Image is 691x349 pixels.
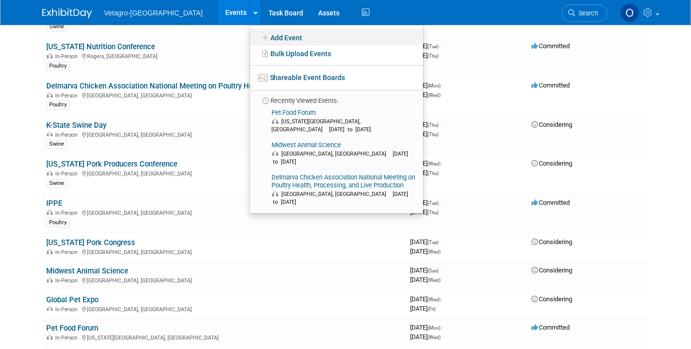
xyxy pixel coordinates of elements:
[531,42,570,50] span: Committed
[46,199,62,208] a: IPPE
[442,160,443,167] span: -
[410,208,438,216] span: [DATE]
[562,4,607,22] a: Search
[55,335,81,341] span: In-Person
[440,238,441,246] span: -
[55,132,81,138] span: In-Person
[46,305,402,313] div: [GEOGRAPHIC_DATA], [GEOGRAPHIC_DATA]
[531,295,572,303] span: Considering
[531,324,570,331] span: Committed
[250,29,423,46] a: Add Event
[253,170,419,210] a: Delmarva Chicken Association National Meeting on Poultry Health, Processing, and Live Production ...
[410,160,443,167] span: [DATE]
[410,52,438,59] span: [DATE]
[46,295,98,304] a: Global Pet Expo
[253,138,419,170] a: Midwest Animal Science [GEOGRAPHIC_DATA], [GEOGRAPHIC_DATA] [DATE] to [DATE]
[46,100,70,109] div: Poultry
[47,210,53,215] img: In-Person Event
[428,325,440,331] span: (Mon)
[282,191,392,197] span: [GEOGRAPHIC_DATA], [GEOGRAPHIC_DATA]
[55,210,81,216] span: In-Person
[46,276,402,284] div: [GEOGRAPHIC_DATA], [GEOGRAPHIC_DATA]
[47,53,53,58] img: In-Person Event
[46,91,402,99] div: [GEOGRAPHIC_DATA], [GEOGRAPHIC_DATA]
[410,266,441,274] span: [DATE]
[46,130,402,138] div: [GEOGRAPHIC_DATA], [GEOGRAPHIC_DATA]
[410,276,440,283] span: [DATE]
[410,82,443,89] span: [DATE]
[46,121,106,130] a: K-State Swine Day
[250,69,423,87] a: Shareable Event Boards
[428,122,438,128] span: (Thu)
[410,305,435,312] span: [DATE]
[531,82,570,89] span: Committed
[428,249,440,255] span: (Wed)
[440,199,441,206] span: -
[531,199,570,206] span: Committed
[250,46,423,62] a: Bulk Upload Events
[47,92,53,97] img: In-Person Event
[575,9,598,17] span: Search
[440,266,441,274] span: -
[428,335,440,340] span: (Wed)
[46,52,402,60] div: Rogers, [GEOGRAPHIC_DATA]
[46,62,70,71] div: Poultry
[428,306,435,312] span: (Fri)
[46,42,155,51] a: [US_STATE] Nutrition Conference
[428,44,438,49] span: (Tue)
[428,92,440,98] span: (Wed)
[410,91,440,98] span: [DATE]
[428,132,438,137] span: (Thu)
[410,333,440,341] span: [DATE]
[531,121,572,128] span: Considering
[55,171,81,177] span: In-Person
[428,297,440,302] span: (Wed)
[428,53,438,59] span: (Thu)
[410,248,440,255] span: [DATE]
[47,306,53,311] img: In-Person Event
[47,335,53,340] img: In-Person Event
[46,238,135,247] a: [US_STATE] Pork Congress
[46,22,67,31] div: Swine
[442,82,443,89] span: -
[46,140,67,149] div: Swine
[282,151,392,157] span: [GEOGRAPHIC_DATA], [GEOGRAPHIC_DATA]
[410,199,441,206] span: [DATE]
[410,121,441,128] span: [DATE]
[410,42,441,50] span: [DATE]
[531,160,572,167] span: Considering
[442,324,443,331] span: -
[253,105,419,137] a: Pet Food Forum [US_STATE][GEOGRAPHIC_DATA], [GEOGRAPHIC_DATA] [DATE] to [DATE]
[55,92,81,99] span: In-Person
[259,74,268,82] img: seventboard-3.png
[428,210,438,215] span: (Thu)
[410,169,438,176] span: [DATE]
[531,238,572,246] span: Considering
[46,248,402,256] div: [GEOGRAPHIC_DATA], [GEOGRAPHIC_DATA]
[47,132,53,137] img: In-Person Event
[47,277,53,282] img: In-Person Event
[410,295,443,303] span: [DATE]
[410,238,441,246] span: [DATE]
[428,240,438,245] span: (Tue)
[428,200,438,206] span: (Tue)
[55,306,81,313] span: In-Person
[440,121,441,128] span: -
[330,126,376,133] span: [DATE] to [DATE]
[531,266,572,274] span: Considering
[428,277,440,283] span: (Wed)
[250,90,423,105] li: Recently Viewed Events:
[46,266,128,275] a: Midwest Animal Science
[46,333,402,341] div: [US_STATE][GEOGRAPHIC_DATA], [GEOGRAPHIC_DATA]
[46,82,375,90] a: Delmarva Chicken Association National Meeting on Poultry Health, Processing, and Live Production
[410,130,438,138] span: [DATE]
[46,179,67,188] div: Swine
[428,83,440,88] span: (Mon)
[428,171,438,176] span: (Thu)
[55,249,81,256] span: In-Person
[428,268,438,273] span: (Sun)
[46,160,177,169] a: [US_STATE] Pork Producers Conference
[272,151,409,165] span: [DATE] to [DATE]
[440,42,441,50] span: -
[47,249,53,254] img: In-Person Event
